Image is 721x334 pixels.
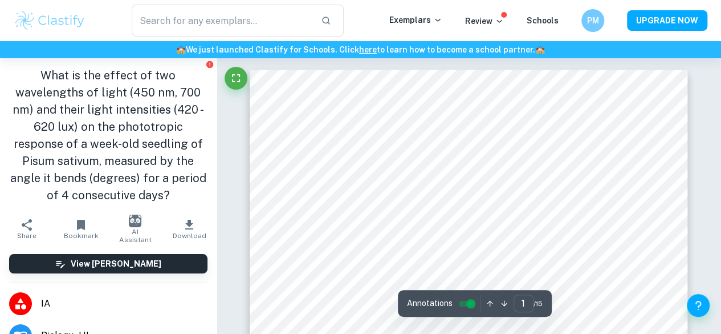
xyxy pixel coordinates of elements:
button: Report issue [206,60,214,69]
button: Help and Feedback [687,294,710,317]
span: Download [173,232,206,240]
button: Download [162,213,217,245]
span: IA [41,297,207,311]
button: Bookmark [54,213,108,245]
button: PM [581,9,604,32]
button: View [PERSON_NAME] [9,254,207,273]
button: Fullscreen [225,67,247,90]
span: Share [17,232,36,240]
span: Annotations [407,297,453,309]
h6: We just launched Clastify for Schools. Click to learn how to become a school partner. [2,43,719,56]
img: Clastify logo [14,9,86,32]
a: Schools [527,16,559,25]
span: / 15 [533,299,543,309]
h6: View [PERSON_NAME] [71,257,161,270]
img: AI Assistant [129,215,141,227]
span: AI Assistant [115,228,156,244]
span: 🏫 [176,45,186,54]
p: Review [465,15,504,27]
p: Exemplars [389,14,442,26]
span: Bookmark [64,232,99,240]
button: AI Assistant [108,213,162,245]
button: UPGRADE NOW [627,10,707,31]
span: 🏫 [535,45,545,54]
h6: PM [586,14,600,27]
h1: What is the effect of two wavelengths of light (450 nm, 700 nm) and their light intensities (420 ... [9,67,207,204]
input: Search for any exemplars... [132,5,312,37]
a: here [359,45,377,54]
